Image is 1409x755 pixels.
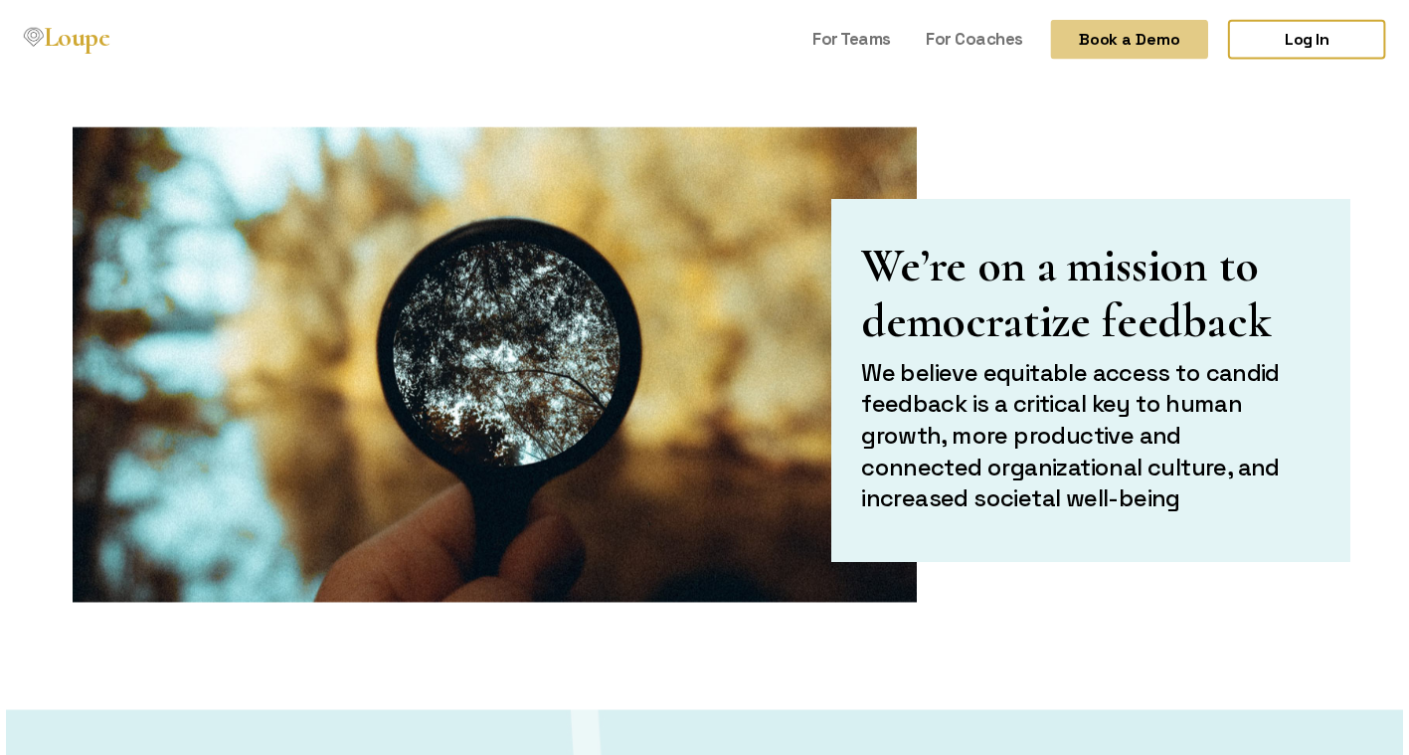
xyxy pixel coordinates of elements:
[68,128,919,608] img: Magnifying Glass
[12,20,111,61] a: Loupe
[1233,20,1392,60] a: Log In
[863,360,1312,519] h2: We believe equitable access to candid feedback is a critical key to human growth, more productive...
[18,28,38,48] img: Loupe Logo
[863,241,1312,352] h1: We’re on a mission to democratize feedback
[921,20,1034,58] a: For Coaches
[806,20,901,58] a: For Teams
[1054,20,1213,60] button: Book a Demo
